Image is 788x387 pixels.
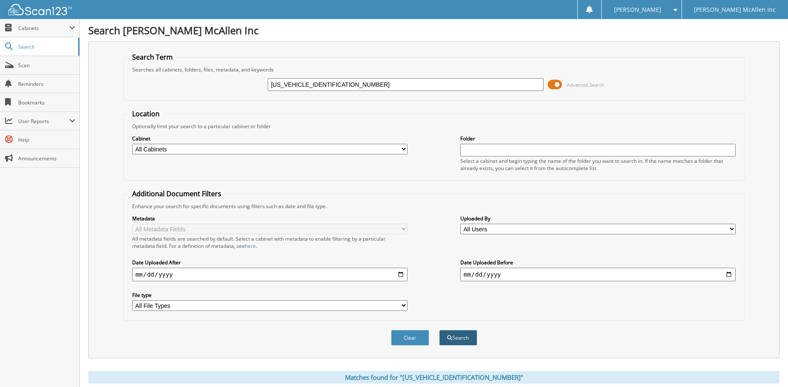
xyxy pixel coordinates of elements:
[132,135,408,142] label: Cabinet
[614,7,661,12] span: [PERSON_NAME]
[567,82,604,88] span: Advanced Search
[128,203,740,210] div: Enhance your search for specific documents using filters such as date and file type.
[460,135,736,142] label: Folder
[18,43,74,50] span: Search
[391,330,429,346] button: Clear
[694,7,776,12] span: [PERSON_NAME] McAllen Inc
[18,25,69,32] span: Cabinets
[128,66,740,73] div: Searches all cabinets, folders, files, metadata, and keywords
[460,157,736,172] div: Select a cabinet and begin typing the name of the folder you want to search in. If the name match...
[18,99,75,106] span: Bookmarks
[245,242,256,250] a: here
[18,155,75,162] span: Announcements
[88,23,780,37] h1: Search [PERSON_NAME] McAllen Inc
[460,259,736,266] label: Date Uploaded Before
[128,52,177,62] legend: Search Term
[132,259,408,266] label: Date Uploaded After
[746,346,788,387] iframe: Chat Widget
[132,291,408,299] label: File type
[460,215,736,222] label: Uploaded By
[88,371,780,384] div: Matches found for "[US_VEHICLE_IDENTIFICATION_NUMBER]"
[8,4,72,15] img: scan123-logo-white.svg
[132,215,408,222] label: Metadata
[132,235,408,250] div: All metadata fields are searched by default. Select a cabinet with metadata to enable filtering b...
[439,330,477,346] button: Search
[18,118,69,125] span: User Reports
[128,189,226,198] legend: Additional Document Filters
[18,62,75,69] span: Scan
[460,268,736,281] input: end
[132,268,408,281] input: start
[18,136,75,143] span: Help
[128,109,164,118] legend: Location
[128,123,740,130] div: Optionally limit your search to a particular cabinet or folder
[18,80,75,88] span: Reminders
